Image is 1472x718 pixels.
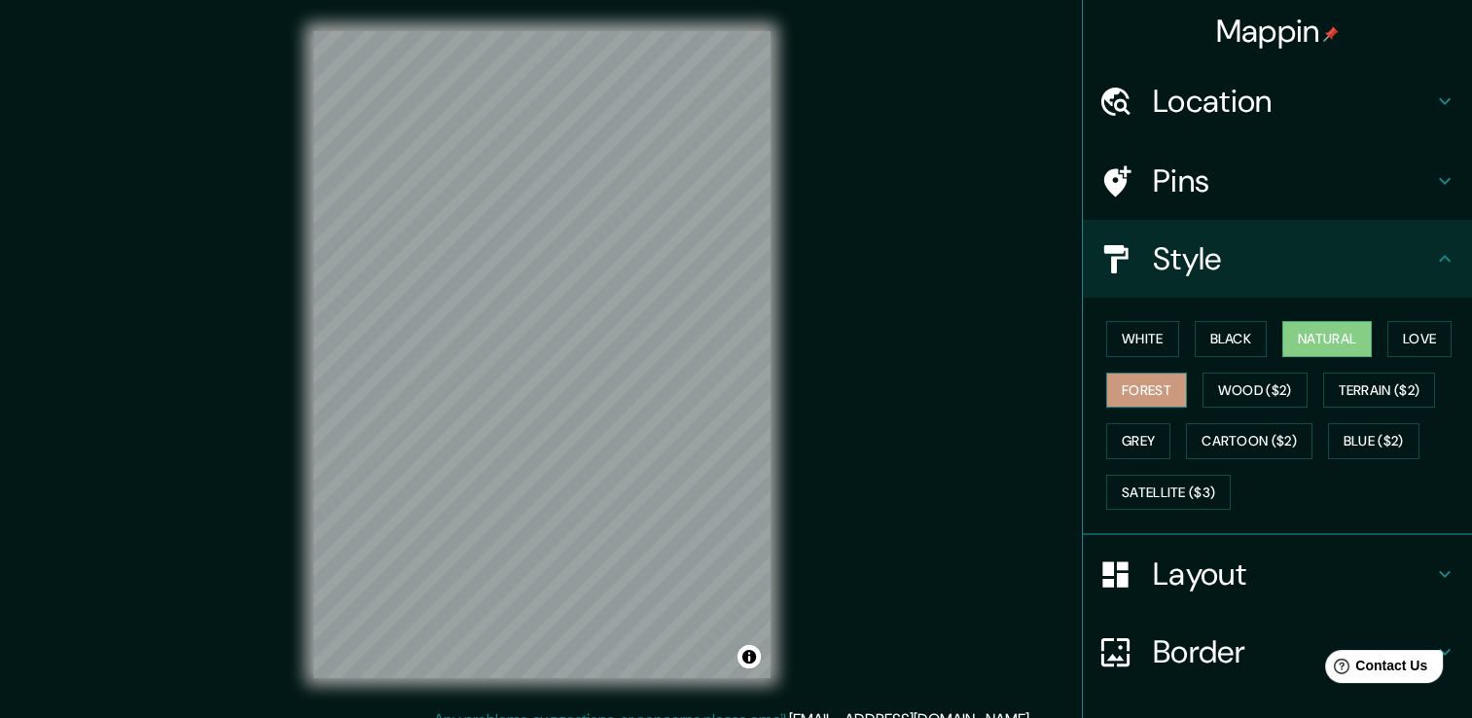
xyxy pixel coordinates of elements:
[1323,373,1436,409] button: Terrain ($2)
[1153,632,1433,671] h4: Border
[1083,220,1472,298] div: Style
[1216,12,1340,51] h4: Mappin
[1083,142,1472,220] div: Pins
[1195,321,1268,357] button: Black
[1186,423,1312,459] button: Cartoon ($2)
[1299,642,1451,697] iframe: Help widget launcher
[1323,26,1339,42] img: pin-icon.png
[1106,475,1231,511] button: Satellite ($3)
[1083,62,1472,140] div: Location
[1106,423,1170,459] button: Grey
[1153,555,1433,593] h4: Layout
[1106,321,1179,357] button: White
[313,31,771,678] canvas: Map
[1153,239,1433,278] h4: Style
[1083,535,1472,613] div: Layout
[1203,373,1308,409] button: Wood ($2)
[1328,423,1419,459] button: Blue ($2)
[1153,82,1433,121] h4: Location
[1282,321,1372,357] button: Natural
[737,645,761,668] button: Toggle attribution
[1083,613,1472,691] div: Border
[1153,162,1433,200] h4: Pins
[1106,373,1187,409] button: Forest
[1387,321,1452,357] button: Love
